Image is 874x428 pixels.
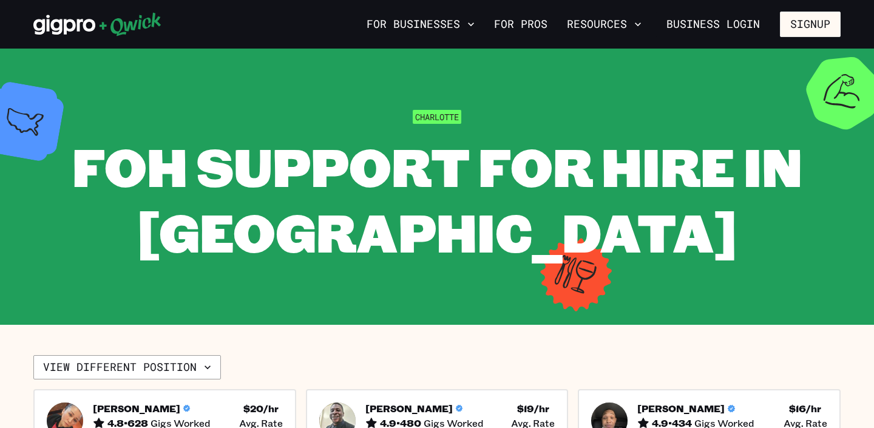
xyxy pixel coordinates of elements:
h5: $ 20 /hr [243,403,279,415]
h5: $ 19 /hr [517,403,549,415]
button: For Businesses [362,14,479,35]
button: Signup [780,12,841,37]
h5: [PERSON_NAME] [365,403,453,415]
span: Charlotte [413,110,461,124]
h5: [PERSON_NAME] [637,403,725,415]
button: View different position [33,355,221,379]
a: For Pros [489,14,552,35]
button: Resources [562,14,646,35]
a: Business Login [656,12,770,37]
h5: $ 16 /hr [789,403,821,415]
span: FOH Support for Hire in [GEOGRAPHIC_DATA] [72,131,802,267]
h5: [PERSON_NAME] [93,403,180,415]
